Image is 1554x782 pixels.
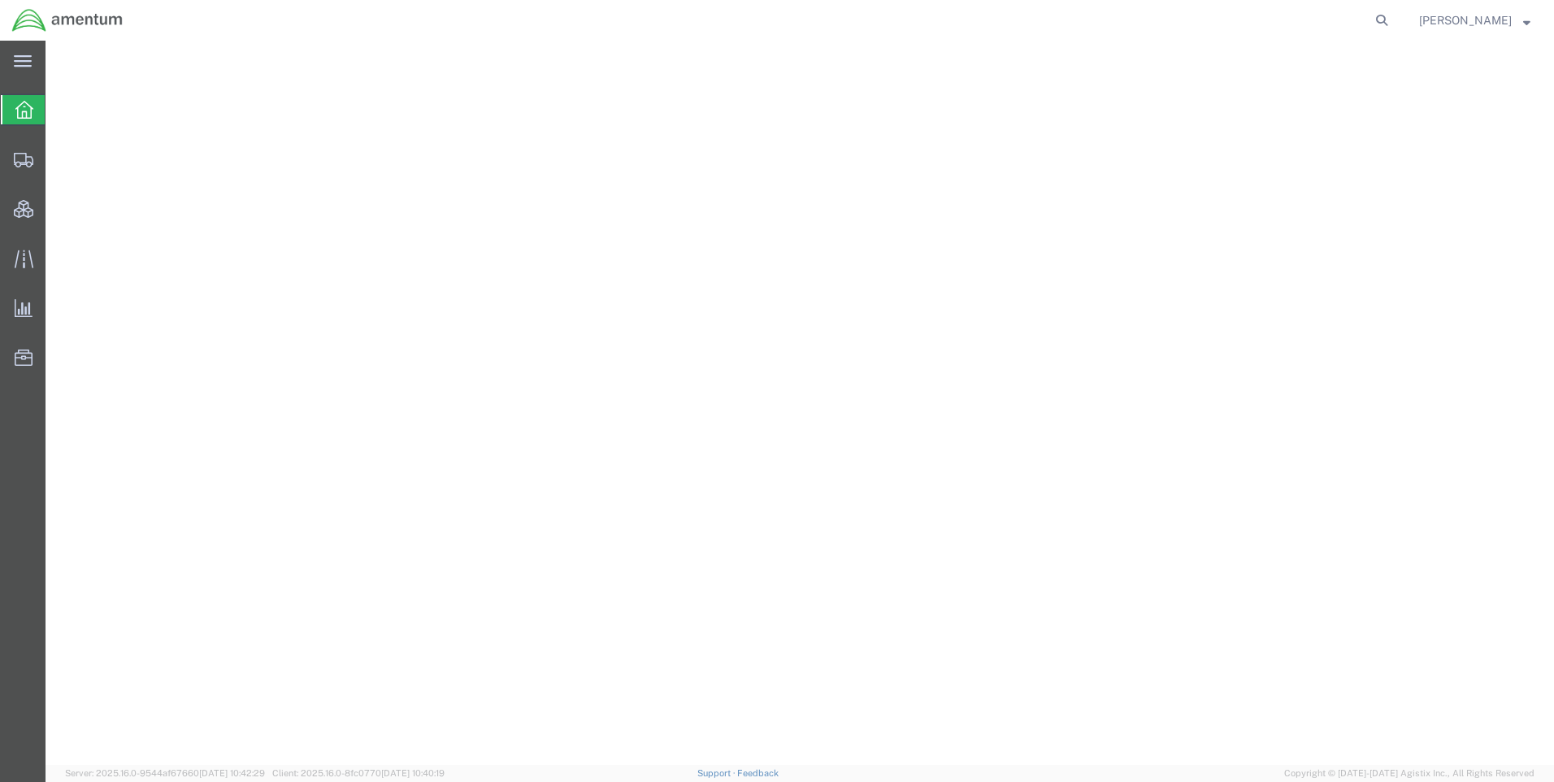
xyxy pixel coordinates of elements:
[11,8,124,33] img: logo
[697,768,738,778] a: Support
[1284,767,1534,780] span: Copyright © [DATE]-[DATE] Agistix Inc., All Rights Reserved
[272,768,445,778] span: Client: 2025.16.0-8fc0770
[46,41,1554,765] iframe: FS Legacy Container
[1418,11,1531,30] button: [PERSON_NAME]
[737,768,779,778] a: Feedback
[1419,11,1512,29] span: Ray Cheatteam
[381,768,445,778] span: [DATE] 10:40:19
[199,768,265,778] span: [DATE] 10:42:29
[65,768,265,778] span: Server: 2025.16.0-9544af67660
